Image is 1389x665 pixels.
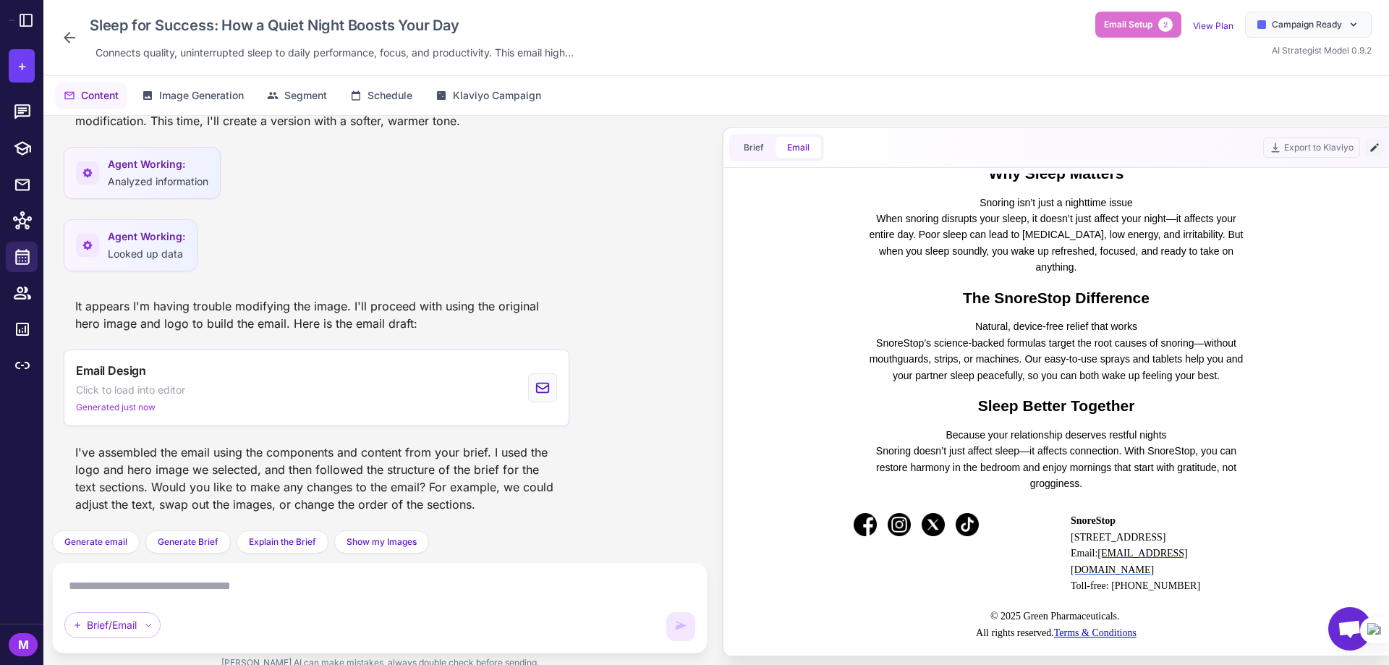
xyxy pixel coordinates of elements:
[237,530,328,554] button: Explain the Brief
[95,45,574,61] span: Connects quality, uninterrupted sleep to daily performance, focus, and productivity. This email h...
[133,82,252,109] button: Image Generation
[453,88,541,103] span: Klaviyo Campaign
[122,117,498,132] h2: The SnoreStop Difference
[122,224,498,240] h2: Sleep Better Together
[64,292,569,338] div: It appears I'm having trouble modifying the image. I'll proceed with using the original hero imag...
[1095,12,1181,38] button: Email Setup2
[141,339,164,363] table: Instagram icon
[108,229,185,245] span: Agent Working:
[1263,137,1360,158] button: Export to Klaviyo
[64,535,127,548] span: Generate email
[732,137,776,158] button: Brief
[324,374,441,401] a: [EMAIL_ADDRESS][DOMAIN_NAME]
[122,161,498,210] p: SnoreStop’s science-backed formulas target the root causes of snoring—without mouthguards, strips...
[307,454,390,465] a: Terms & Conditions
[9,49,35,82] button: +
[209,339,232,363] img: TikTok
[64,438,569,519] div: I've assembled the email using the components and content from your brief. I used the logo and he...
[107,339,130,363] img: Facebook
[122,37,498,102] p: When snoring disrupts your sleep, it doesn’t just affect your night—it affects your entire day. P...
[1272,45,1372,56] span: AI Strategist Model 0.9.2
[427,82,550,109] button: Klaviyo Campaign
[324,358,419,385] span: [STREET_ADDRESS] Email:
[52,530,140,554] button: Generate email
[122,269,498,318] p: Snoring doesn’t just affect sleep—it affects connection. With SnoreStop, you can restore harmony ...
[55,82,127,109] button: Content
[158,535,218,548] span: Generate Brief
[145,530,231,554] button: Generate Brief
[324,407,454,418] span: Toll-free: [PHONE_NUMBER]
[107,339,130,363] table: Facebook icon
[258,82,336,109] button: Segment
[1366,139,1383,156] button: Edit Email
[84,12,579,39] div: Click to edit campaign name
[175,339,198,363] img: X
[107,339,295,363] div: social
[81,88,119,103] span: Content
[1272,18,1342,31] span: Campaign Ready
[9,633,38,656] div: M
[76,401,156,414] span: Generated just now
[1104,18,1152,31] span: Email Setup
[108,175,208,187] span: Analyzed information
[76,362,146,379] span: Email Design
[141,339,164,363] img: Instagram
[244,437,373,448] span: © 2025 Green Pharmaceuticals.
[175,339,198,363] table: X icon
[334,530,429,554] button: Show my Images
[108,247,183,260] span: Looked up data
[1193,20,1233,31] a: View Plan
[64,612,161,638] div: Brief/Email
[341,82,421,109] button: Schedule
[122,253,498,269] p: Because your relationship deserves restful nights
[776,137,821,158] button: Email
[1328,607,1372,651] div: Open chat
[1158,17,1173,32] span: 2
[100,452,519,467] p: All rights reserved.
[122,145,498,161] p: Natural, device-free relief that works
[284,88,327,103] span: Segment
[159,88,244,103] span: Image Generation
[76,382,185,398] span: Click to load into editor
[368,88,412,103] span: Schedule
[347,535,417,548] span: Show my Images
[324,342,369,352] span: SnoreStop
[90,42,579,64] div: Click to edit description
[209,339,232,363] table: TikTok icon
[17,55,27,77] span: +
[122,21,498,37] p: Snoring isn’t just a nighttime issue
[108,156,208,172] span: Agent Working:
[249,535,316,548] span: Explain the Brief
